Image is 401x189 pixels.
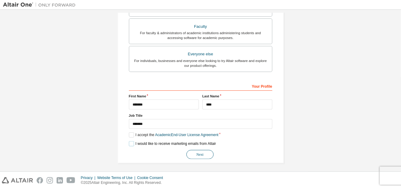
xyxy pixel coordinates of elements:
[3,2,79,8] img: Altair One
[129,141,216,146] label: I would like to receive marketing emails from Altair
[37,177,43,184] img: facebook.svg
[133,58,268,68] div: For individuals, businesses and everyone else looking to try Altair software and explore our prod...
[202,94,272,99] label: Last Name
[81,175,97,180] div: Privacy
[57,177,63,184] img: linkedin.svg
[67,177,75,184] img: youtube.svg
[81,180,167,185] p: © 2025 Altair Engineering, Inc. All Rights Reserved.
[129,132,219,138] label: I accept the
[137,175,166,180] div: Cookie Consent
[133,31,268,40] div: For faculty & administrators of academic institutions administering students and accessing softwa...
[129,113,272,118] label: Job Title
[97,175,137,180] div: Website Terms of Use
[133,22,268,31] div: Faculty
[129,94,199,99] label: First Name
[186,150,214,159] button: Next
[155,133,219,137] a: Academic End-User License Agreement
[133,50,268,58] div: Everyone else
[47,177,53,184] img: instagram.svg
[129,81,272,91] div: Your Profile
[2,177,33,184] img: altair_logo.svg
